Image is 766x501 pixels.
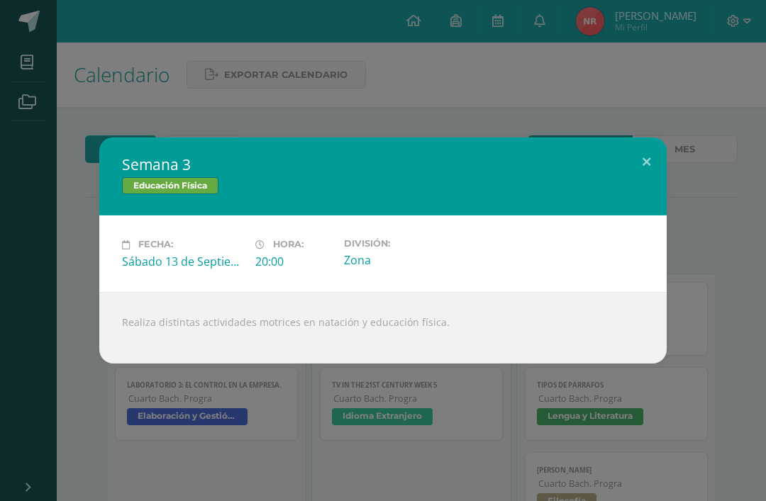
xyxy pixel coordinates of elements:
[273,240,304,250] span: Hora:
[99,292,667,364] div: Realiza distintas actividades motrices en natación y educación física.
[138,240,173,250] span: Fecha:
[344,252,466,268] div: Zona
[255,254,333,269] div: 20:00
[344,238,466,249] label: División:
[122,177,218,194] span: Educación Física
[626,137,667,186] button: Close (Esc)
[122,254,244,269] div: Sábado 13 de Septiembre
[122,154,644,174] h2: Semana 3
